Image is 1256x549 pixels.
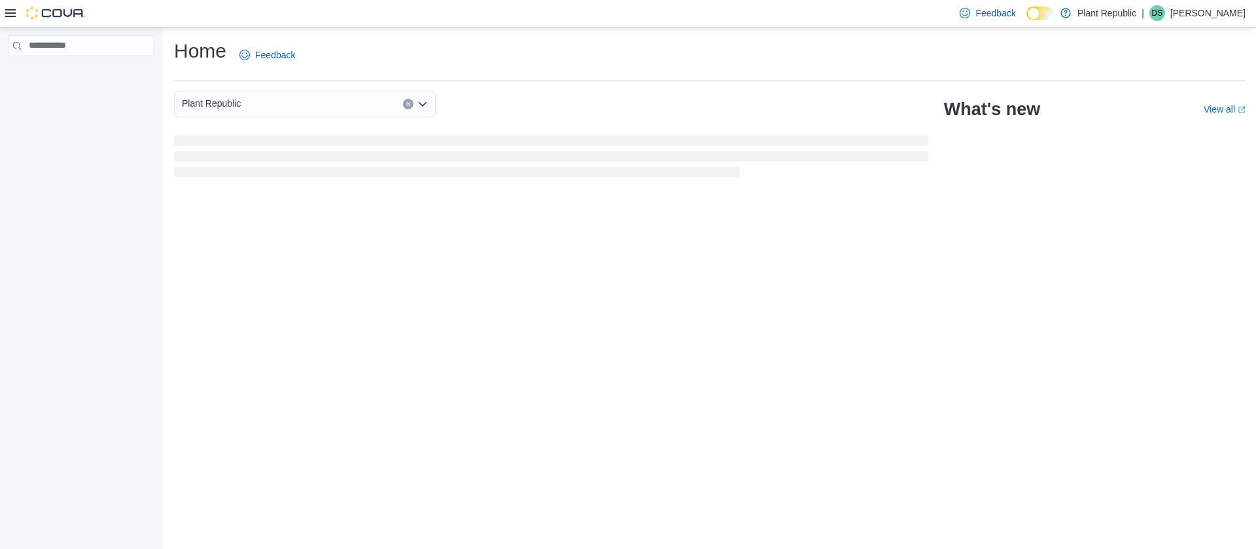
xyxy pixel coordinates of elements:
img: Cova [26,7,85,20]
h1: Home [174,38,226,64]
a: View allExternal link [1204,104,1246,115]
div: David Shaw [1149,5,1165,21]
button: Clear input [403,99,413,109]
p: [PERSON_NAME] [1170,5,1246,21]
span: Feedback [255,48,295,62]
span: Dark Mode [1026,20,1027,21]
p: | [1142,5,1144,21]
span: Plant Republic [182,96,241,111]
h2: What's new [944,99,1040,120]
span: Feedback [975,7,1015,20]
nav: Complex example [8,59,154,90]
input: Dark Mode [1026,7,1054,20]
button: Open list of options [417,99,428,109]
p: Plant Republic [1077,5,1136,21]
a: Feedback [234,42,300,68]
span: Loading [174,138,928,180]
span: DS [1152,5,1163,21]
svg: External link [1238,106,1246,114]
